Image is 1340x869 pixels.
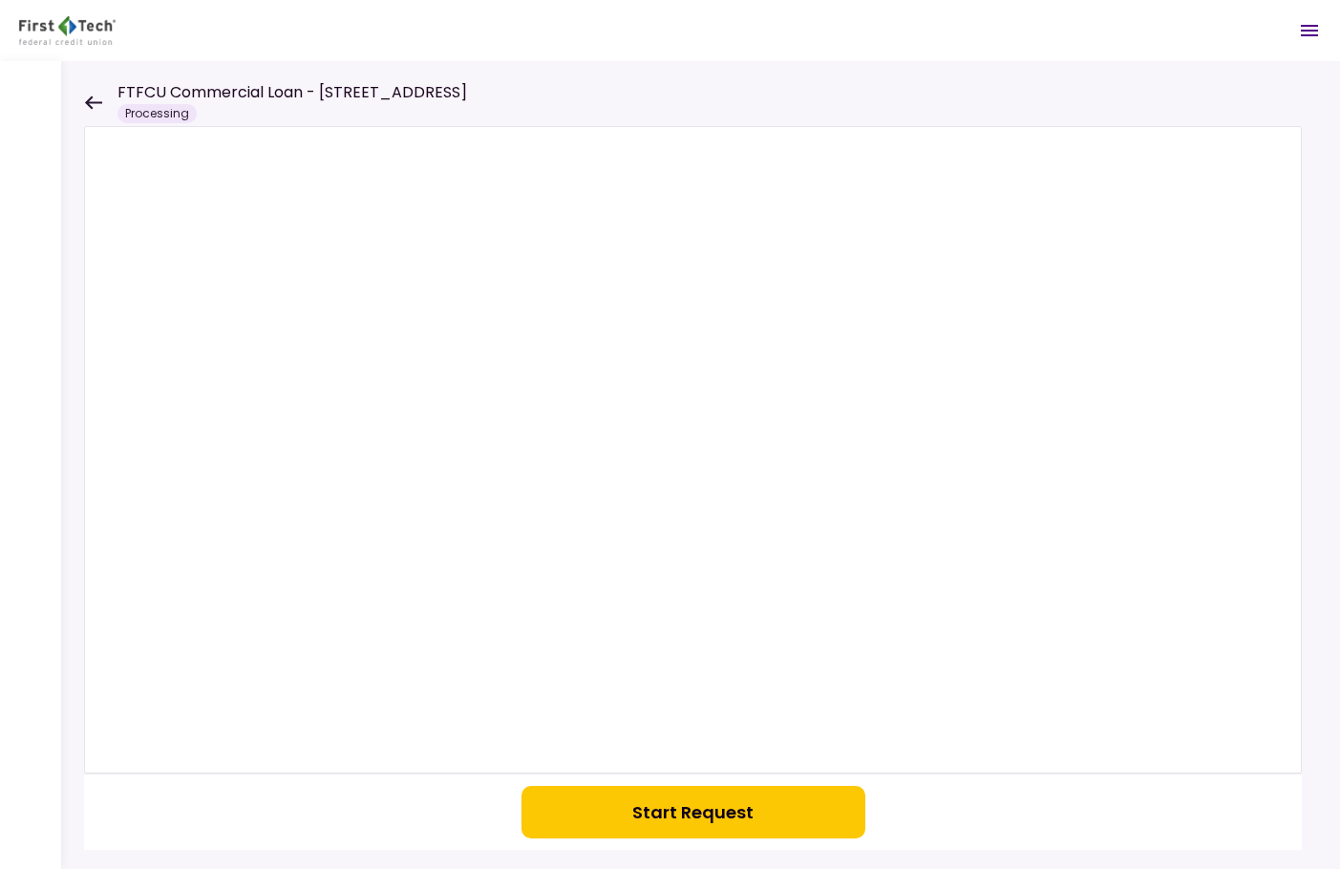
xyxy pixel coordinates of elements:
[117,81,467,104] h1: FTFCU Commercial Loan - [STREET_ADDRESS]
[1287,8,1332,53] button: Open menu
[84,126,1302,774] iframe: Welcome
[521,786,865,838] button: Start Request
[117,104,197,123] div: Processing
[19,16,116,45] img: Partner icon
